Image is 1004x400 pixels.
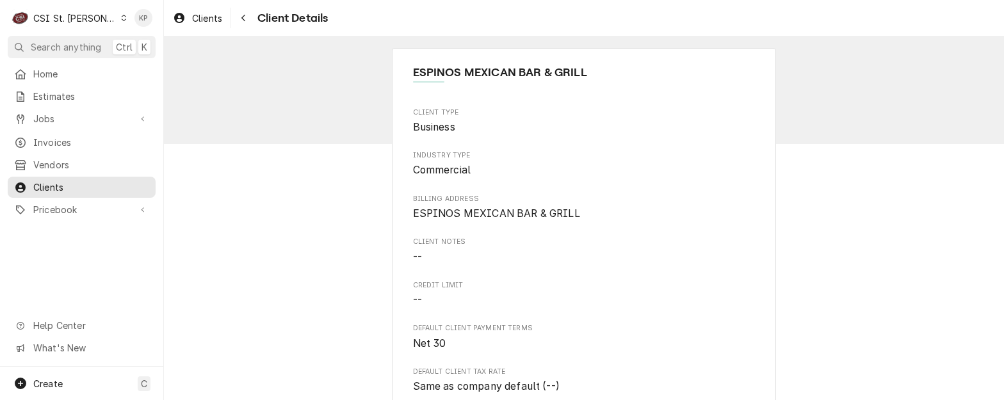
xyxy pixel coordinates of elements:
[413,292,756,308] span: Credit Limit
[413,367,756,394] div: Default Client Tax Rate
[134,9,152,27] div: KP
[33,319,148,332] span: Help Center
[413,108,756,118] span: Client Type
[413,323,756,351] div: Default Client Payment Terms
[413,250,756,265] span: Client Notes
[413,207,580,220] span: ESPINOS MEXICAN BAR & GRILL
[8,108,156,129] a: Go to Jobs
[33,136,149,149] span: Invoices
[142,40,147,54] span: K
[413,163,756,178] span: Industry Type
[192,12,222,25] span: Clients
[413,64,756,81] span: Name
[33,90,149,103] span: Estimates
[33,203,130,216] span: Pricebook
[8,199,156,220] a: Go to Pricebook
[413,64,756,92] div: Client Information
[116,40,133,54] span: Ctrl
[31,40,101,54] span: Search anything
[413,280,756,308] div: Credit Limit
[254,10,328,27] span: Client Details
[413,336,756,351] span: Default Client Payment Terms
[8,315,156,336] a: Go to Help Center
[413,379,756,394] span: Default Client Tax Rate
[168,8,227,29] a: Clients
[413,150,756,161] span: Industry Type
[413,237,756,264] div: Client Notes
[141,377,147,390] span: C
[413,108,756,135] div: Client Type
[8,63,156,84] a: Home
[413,280,756,291] span: Credit Limit
[413,337,446,349] span: Net 30
[413,380,560,392] span: Same as company default (--)
[413,120,756,135] span: Client Type
[8,154,156,175] a: Vendors
[413,367,756,377] span: Default Client Tax Rate
[33,341,148,355] span: What's New
[12,9,29,27] div: C
[33,158,149,172] span: Vendors
[413,294,422,306] span: --
[413,251,422,263] span: --
[413,150,756,178] div: Industry Type
[413,121,455,133] span: Business
[8,337,156,358] a: Go to What's New
[413,206,756,221] span: Billing Address
[33,378,63,389] span: Create
[413,194,756,204] span: Billing Address
[413,164,471,176] span: Commercial
[33,12,117,25] div: CSI St. [PERSON_NAME]
[233,8,254,28] button: Navigate back
[33,112,130,125] span: Jobs
[8,177,156,198] a: Clients
[8,36,156,58] button: Search anythingCtrlK
[8,86,156,107] a: Estimates
[33,67,149,81] span: Home
[134,9,152,27] div: Kym Parson's Avatar
[12,9,29,27] div: CSI St. Louis's Avatar
[413,237,756,247] span: Client Notes
[33,180,149,194] span: Clients
[413,194,756,221] div: Billing Address
[8,132,156,153] a: Invoices
[413,323,756,333] span: Default Client Payment Terms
